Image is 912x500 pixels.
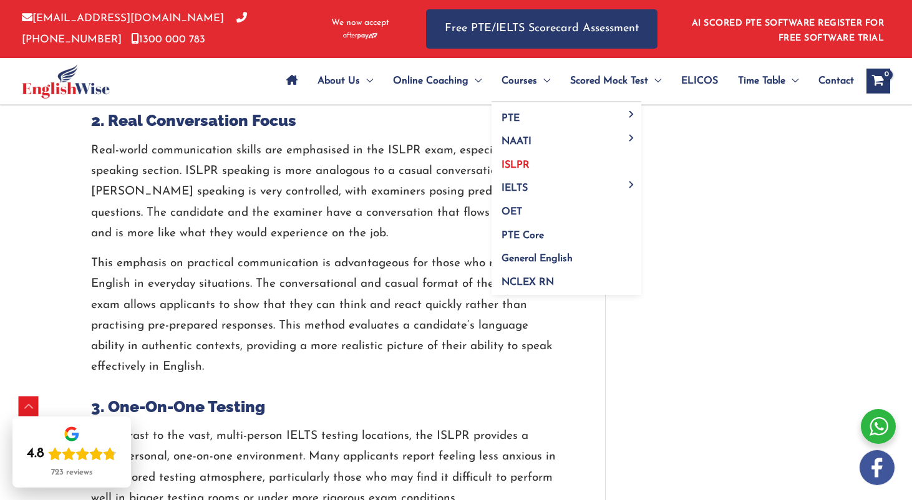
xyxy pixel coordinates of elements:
h2: 2. Real Conversation Focus [91,110,558,131]
img: Afterpay-Logo [343,32,377,39]
div: 723 reviews [51,468,92,478]
h2: 3. One-On-One Testing [91,397,558,417]
a: [EMAIL_ADDRESS][DOMAIN_NAME] [22,13,224,24]
a: IELTSMenu Toggle [492,173,641,196]
div: Rating: 4.8 out of 5 [27,445,117,463]
a: OET [492,196,641,220]
img: white-facebook.png [860,450,895,485]
a: PTEMenu Toggle [492,102,641,126]
a: About UsMenu Toggle [308,59,383,103]
span: Menu Toggle [624,181,639,188]
span: ISLPR [502,160,530,170]
span: Menu Toggle [624,111,639,118]
a: NAATIMenu Toggle [492,126,641,150]
span: PTE [502,113,520,123]
p: This emphasis on practical communication is advantageous for those who must utilise English in ev... [91,253,558,378]
a: Online CoachingMenu Toggle [383,59,492,103]
span: Contact [818,59,854,103]
span: About Us [318,59,360,103]
a: ISLPR [492,149,641,173]
span: Menu Toggle [785,59,798,103]
span: NCLEX RN [502,277,554,287]
span: ELICOS [681,59,718,103]
span: We now accept [331,17,389,29]
span: Menu Toggle [360,59,373,103]
a: Contact [808,59,854,103]
span: PTE Core [502,231,544,241]
a: 1300 000 783 [131,34,205,45]
a: Time TableMenu Toggle [728,59,808,103]
a: CoursesMenu Toggle [492,59,560,103]
a: Scored Mock TestMenu Toggle [560,59,671,103]
a: PTE Core [492,219,641,243]
nav: Site Navigation: Main Menu [276,59,854,103]
span: IELTS [502,183,528,193]
a: [PHONE_NUMBER] [22,13,247,44]
a: AI SCORED PTE SOFTWARE REGISTER FOR FREE SOFTWARE TRIAL [692,19,885,43]
span: Online Coaching [393,59,468,103]
span: Menu Toggle [468,59,482,103]
aside: Header Widget 1 [684,9,890,49]
div: 4.8 [27,445,44,463]
span: OET [502,207,522,217]
span: Scored Mock Test [570,59,648,103]
span: Menu Toggle [624,134,639,141]
span: Menu Toggle [537,59,550,103]
span: Time Table [738,59,785,103]
a: Free PTE/IELTS Scorecard Assessment [426,9,657,49]
span: NAATI [502,137,531,147]
a: View Shopping Cart, empty [866,69,890,94]
a: NCLEX RN [492,266,641,295]
p: Real-world communication skills are emphasised in the ISLPR exam, especially in the speaking sect... [91,140,558,244]
a: ELICOS [671,59,728,103]
a: General English [492,243,641,267]
img: cropped-ew-logo [22,64,110,99]
span: Courses [502,59,537,103]
span: General English [502,254,573,264]
span: Menu Toggle [648,59,661,103]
